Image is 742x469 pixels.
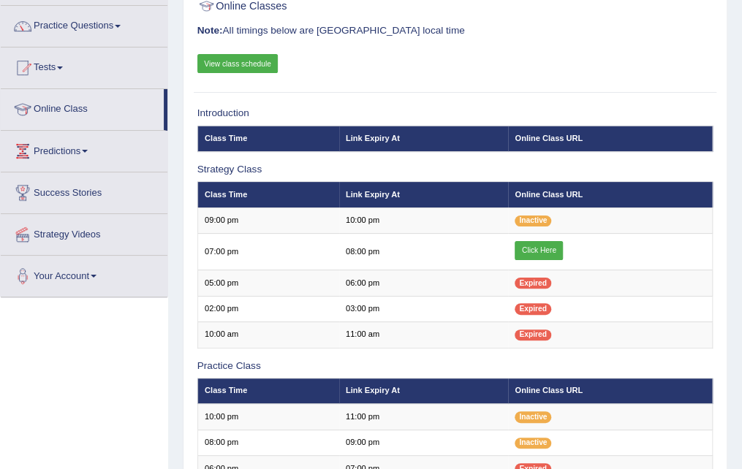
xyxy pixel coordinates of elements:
a: Online Class [1,89,164,126]
td: 08:00 pm [197,430,338,455]
h3: Introduction [197,108,713,119]
h3: Practice Class [197,361,713,372]
td: 09:00 pm [197,207,338,233]
a: Click Here [515,241,563,260]
td: 10:00 pm [197,404,338,430]
th: Class Time [197,182,338,207]
th: Online Class URL [508,182,713,207]
td: 03:00 pm [339,296,508,321]
h3: All timings below are [GEOGRAPHIC_DATA] local time [197,26,713,37]
th: Class Time [197,126,338,151]
span: Inactive [515,411,551,422]
a: Practice Questions [1,6,167,42]
span: Expired [515,329,550,340]
a: Success Stories [1,172,167,209]
td: 08:00 pm [339,234,508,270]
th: Link Expiry At [339,126,508,151]
td: 02:00 pm [197,296,338,321]
a: View class schedule [197,54,279,73]
span: Expired [515,278,550,289]
td: 10:00 pm [339,207,508,233]
th: Online Class URL [508,126,713,151]
th: Online Class URL [508,378,713,404]
h3: Strategy Class [197,164,713,175]
span: Expired [515,303,550,314]
td: 11:00 pm [339,404,508,430]
th: Link Expiry At [339,378,508,404]
a: Strategy Videos [1,214,167,251]
a: Predictions [1,131,167,167]
td: 07:00 pm [197,234,338,270]
th: Link Expiry At [339,182,508,207]
td: 06:00 pm [339,270,508,296]
td: 05:00 pm [197,270,338,296]
span: Inactive [515,438,551,449]
td: 09:00 pm [339,430,508,455]
th: Class Time [197,378,338,404]
b: Note: [197,25,223,36]
span: Inactive [515,216,551,226]
td: 11:00 am [339,322,508,348]
td: 10:00 am [197,322,338,348]
a: Tests [1,47,167,84]
a: Your Account [1,256,167,292]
